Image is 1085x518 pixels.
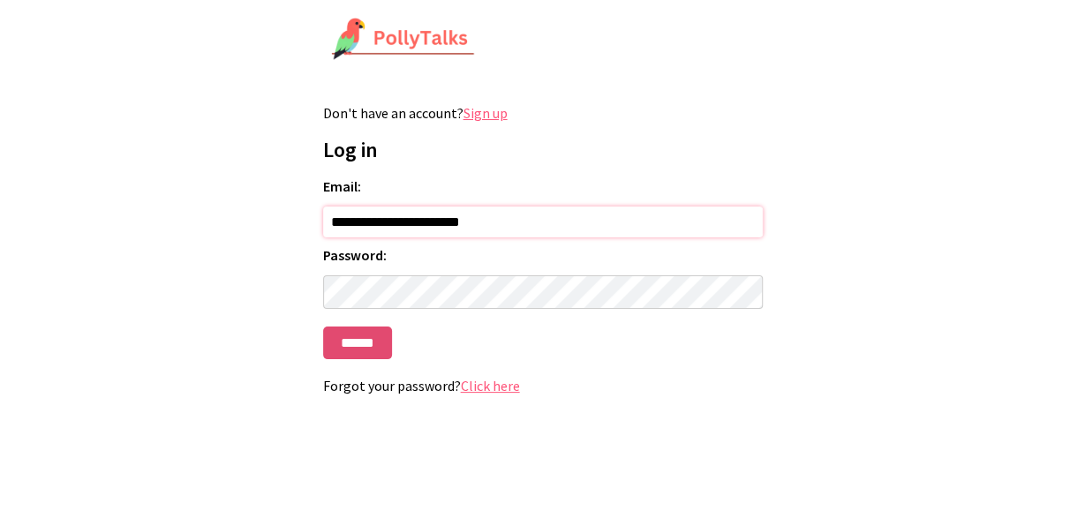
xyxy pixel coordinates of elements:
[323,104,763,122] p: Don't have an account?
[323,246,763,264] label: Password:
[323,136,763,163] h1: Log in
[461,377,520,394] a: Click here
[331,18,476,62] img: PollyTalks Logo
[323,177,763,195] label: Email:
[463,104,508,122] a: Sign up
[323,377,763,394] p: Forgot your password?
